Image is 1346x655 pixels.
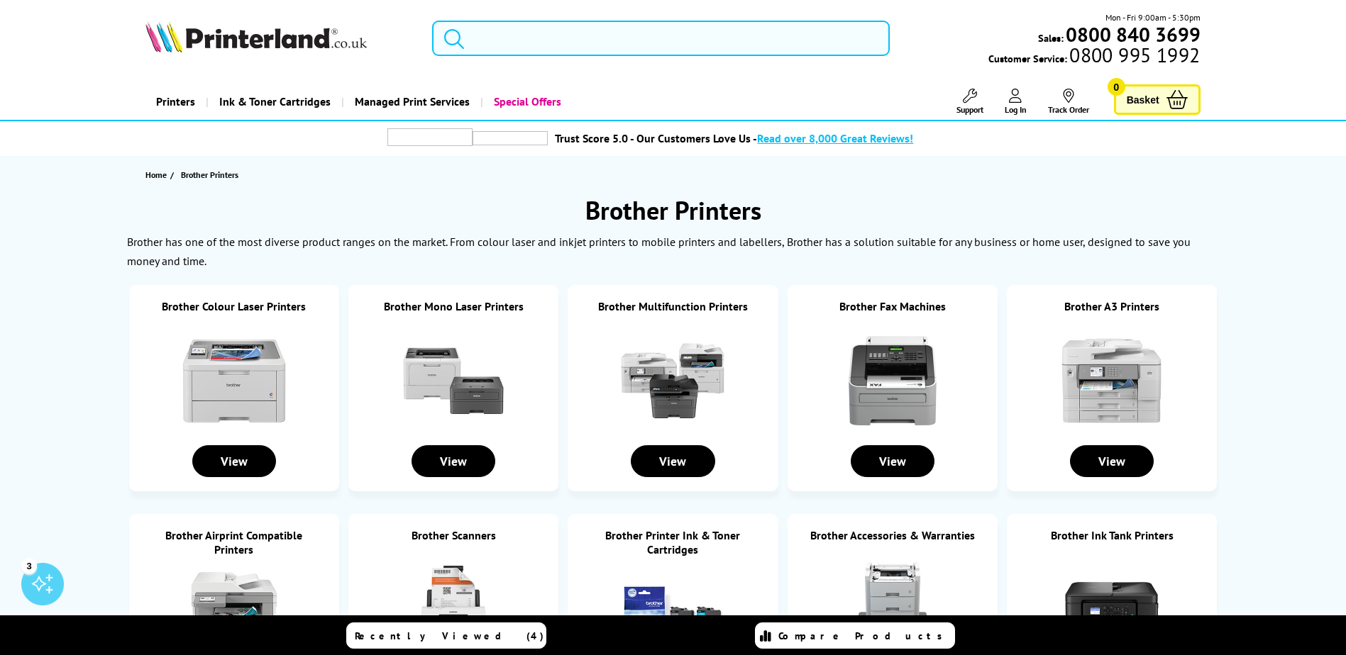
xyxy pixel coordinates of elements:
span: Log In [1005,104,1027,115]
img: Brother A3 Printers [1059,327,1165,434]
span: Compare Products [778,629,950,642]
a: View [631,454,715,469]
span: Read over 8,000 Great Reviews! [757,131,913,145]
a: View [192,454,276,469]
a: Brother Mono Laser Printers [384,299,524,313]
span: 0 [1108,78,1125,96]
a: Home [145,167,170,182]
a: Brother Fax Machines [839,299,946,313]
a: Brother Accessories & Warranties [810,528,975,542]
span: Sales: [1038,31,1064,45]
a: View [412,454,495,469]
img: Brother Colour Laser Printers [181,327,287,434]
img: trustpilot rating [387,128,473,146]
img: Brother Multifunction Printers [619,327,726,434]
a: View [851,454,934,469]
a: Printerland Logo [145,21,414,55]
a: Printers [145,84,206,120]
span: Support [956,104,983,115]
span: Customer Service: [988,48,1200,65]
a: Trust Score 5.0 - Our Customers Love Us -Read over 8,000 Great Reviews! [555,131,913,145]
img: Brother Mono Laser Printers [400,327,507,434]
a: Log In [1005,89,1027,115]
div: View [851,445,934,477]
div: 3 [21,558,37,573]
a: Ink & Toner Cartridges [206,84,341,120]
a: Track Order [1048,89,1089,115]
a: 0800 840 3699 [1064,28,1201,41]
div: View [412,445,495,477]
img: Brother Fax Machines [839,327,946,434]
span: Ink & Toner Cartridges [219,84,331,120]
p: Brother has one of the most diverse product ranges on the market. From colour laser and inkjet pr... [127,235,1191,268]
a: Basket 0 [1114,84,1201,115]
a: Compare Products [755,622,955,649]
a: Brother Airprint Compatible Printers [165,528,302,556]
a: Brother Scanners [412,528,496,542]
span: 0800 995 1992 [1067,48,1200,62]
b: 0800 840 3699 [1066,21,1201,47]
a: Brother Ink Tank Printers [1051,528,1174,542]
a: Brother Printer Ink & Toner Cartridges [605,528,740,556]
img: trustpilot rating [473,131,548,145]
img: Printerland Logo [145,21,367,52]
a: Recently Viewed (4) [346,622,546,649]
div: View [1070,445,1154,477]
span: Recently Viewed (4) [355,629,544,642]
span: Basket [1127,90,1159,109]
h1: Brother Printers [120,194,1227,227]
a: Brother Multifunction Printers [598,299,748,313]
div: View [631,445,715,477]
div: View [192,445,276,477]
a: View [1070,454,1154,469]
span: Mon - Fri 9:00am - 5:30pm [1105,11,1201,24]
span: Brother Printers [181,169,238,180]
a: Managed Print Services [341,84,480,120]
a: Special Offers [480,84,572,120]
a: Support [956,89,983,115]
a: Brother Colour Laser Printers [162,299,306,313]
a: Brother A3 Printers [1064,299,1159,313]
